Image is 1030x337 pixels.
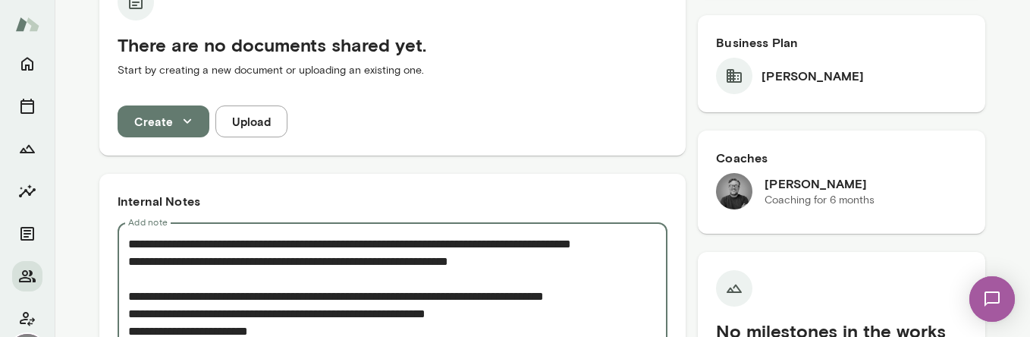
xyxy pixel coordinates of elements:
[128,216,168,228] label: Add note
[716,33,967,52] h6: Business Plan
[12,304,42,334] button: Client app
[12,261,42,291] button: Members
[118,106,209,137] button: Create
[12,219,42,249] button: Documents
[12,49,42,79] button: Home
[716,173,752,209] img: Dane Howard
[15,10,39,39] img: Mento
[716,149,967,167] h6: Coaches
[765,175,875,193] h6: [PERSON_NAME]
[12,91,42,121] button: Sessions
[762,67,864,85] h6: [PERSON_NAME]
[118,192,667,210] h6: Internal Notes
[12,176,42,206] button: Insights
[12,134,42,164] button: Growth Plan
[118,33,667,57] h5: There are no documents shared yet.
[765,193,875,208] p: Coaching for 6 months
[118,63,667,78] p: Start by creating a new document or uploading an existing one.
[215,106,287,137] button: Upload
